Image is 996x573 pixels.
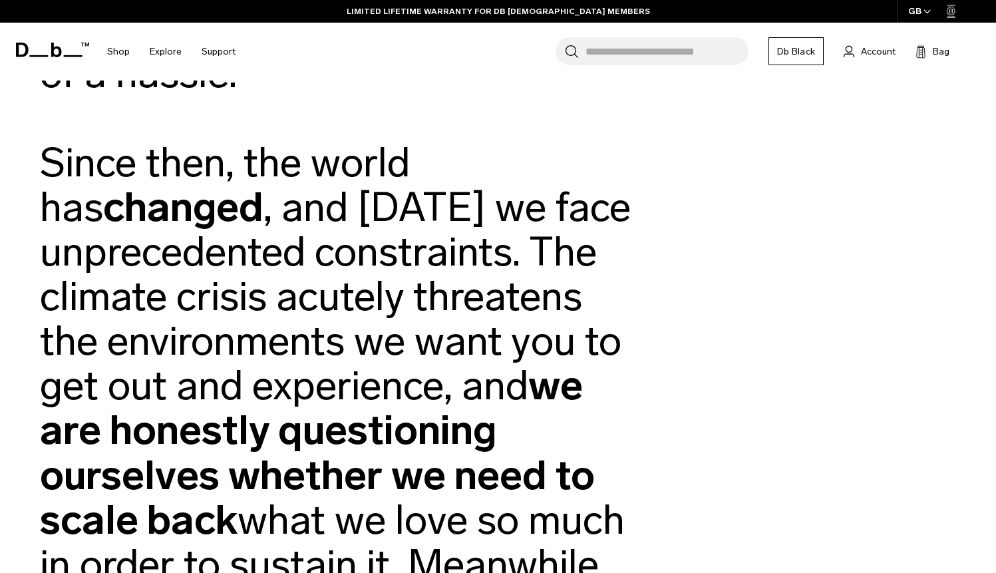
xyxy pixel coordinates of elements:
a: Account [844,43,896,59]
span: Bag [933,45,949,59]
nav: Main Navigation [97,23,246,81]
a: Explore [150,28,182,75]
span: Account [861,45,896,59]
a: LIMITED LIFETIME WARRANTY FOR DB [DEMOGRAPHIC_DATA] MEMBERS [347,5,650,17]
button: Bag [915,43,949,59]
a: Shop [107,28,130,75]
a: Support [202,28,236,75]
a: Db Black [768,37,824,65]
